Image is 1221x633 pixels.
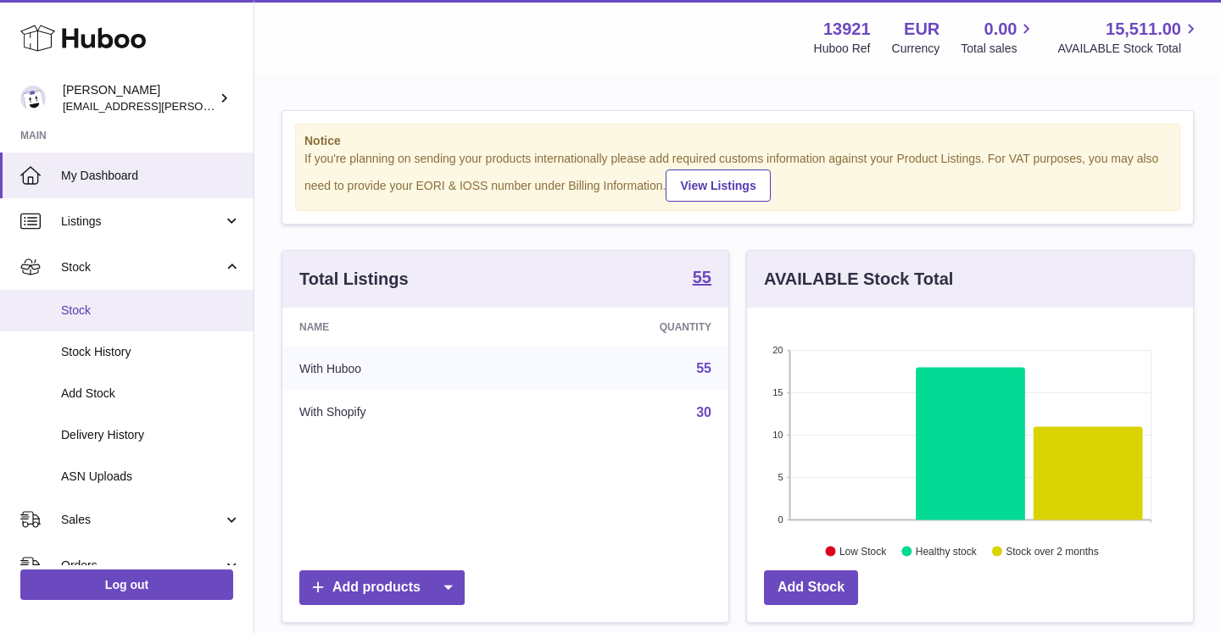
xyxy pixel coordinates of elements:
[961,18,1036,57] a: 0.00 Total sales
[61,512,223,528] span: Sales
[282,391,523,435] td: With Shopify
[696,361,711,375] a: 55
[304,151,1171,202] div: If you're planning on sending your products internationally please add required customs informati...
[778,514,783,525] text: 0
[696,405,711,419] a: 30
[61,259,223,275] span: Stock
[764,570,858,605] a: Add Stock
[61,469,241,485] span: ASN Uploads
[61,558,223,574] span: Orders
[892,41,940,57] div: Currency
[916,545,978,557] text: Healthy stock
[1057,41,1201,57] span: AVAILABLE Stock Total
[304,133,1171,149] strong: Notice
[1006,545,1098,557] text: Stock over 2 months
[282,308,523,347] th: Name
[299,570,465,605] a: Add products
[693,269,711,289] a: 55
[693,269,711,286] strong: 55
[814,41,871,57] div: Huboo Ref
[772,345,783,355] text: 20
[764,268,953,291] h3: AVAILABLE Stock Total
[282,347,523,391] td: With Huboo
[63,82,215,114] div: [PERSON_NAME]
[772,387,783,397] text: 15
[961,41,1036,57] span: Total sales
[1106,18,1181,41] span: 15,511.00
[984,18,1017,41] span: 0.00
[63,99,340,113] span: [EMAIL_ADDRESS][PERSON_NAME][DOMAIN_NAME]
[1057,18,1201,57] a: 15,511.00 AVAILABLE Stock Total
[523,308,728,347] th: Quantity
[61,344,241,360] span: Stock History
[61,303,241,319] span: Stock
[20,569,233,600] a: Log out
[61,168,241,184] span: My Dashboard
[666,169,770,202] a: View Listings
[778,472,783,482] text: 5
[20,86,46,111] img: europe@orea.uk
[823,18,871,41] strong: 13921
[61,214,223,230] span: Listings
[772,430,783,440] text: 10
[904,18,939,41] strong: EUR
[61,386,241,402] span: Add Stock
[299,268,409,291] h3: Total Listings
[61,427,241,443] span: Delivery History
[839,545,887,557] text: Low Stock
